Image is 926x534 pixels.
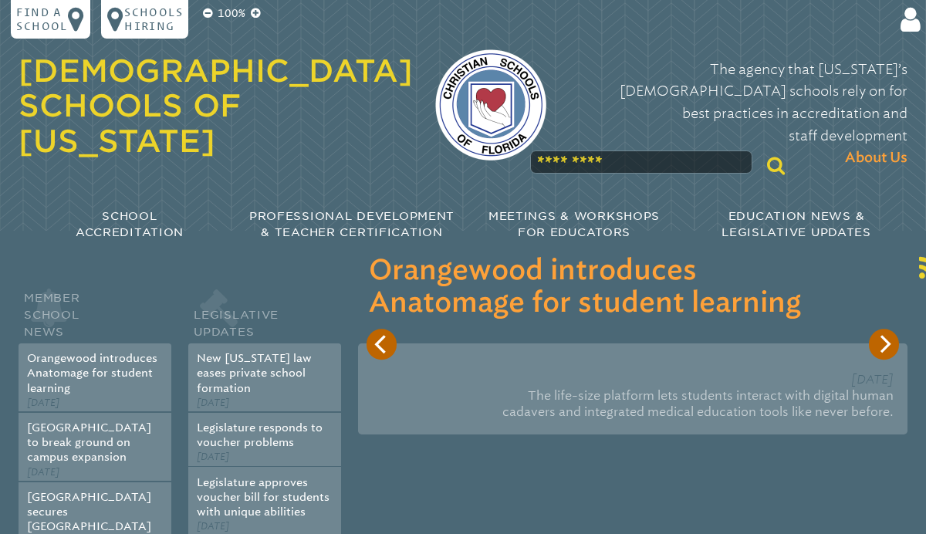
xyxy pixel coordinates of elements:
[197,351,312,395] a: New [US_STATE] law eases private school formation
[722,209,871,239] span: Education News & Legislative Updates
[197,475,330,519] a: Legislature approves voucher bill for students with unique abilities
[197,421,323,449] a: Legislature responds to voucher problems
[249,209,455,239] span: Professional Development & Teacher Certification
[372,382,894,426] p: The life-size platform lets students interact with digital human cadavers and integrated medical ...
[215,5,248,22] p: 100%
[845,147,907,170] span: About Us
[435,49,546,161] img: csf-logo-web-colors.png
[869,330,900,360] button: Next
[76,209,184,239] span: School Accreditation
[19,286,171,343] h2: Member School News
[197,397,229,408] span: [DATE]
[188,286,341,343] h2: Legislative Updates
[27,466,59,478] span: [DATE]
[851,372,894,387] span: [DATE]
[197,520,229,532] span: [DATE]
[124,5,183,33] p: Schools Hiring
[369,255,896,319] h3: Orangewood introduces Anatomage for student learning
[367,330,397,360] button: Previous
[27,421,151,465] a: [GEOGRAPHIC_DATA] to break ground on campus expansion
[16,5,68,33] p: Find a school
[488,209,660,239] span: Meetings & Workshops for Educators
[19,52,413,160] a: [DEMOGRAPHIC_DATA] Schools of [US_STATE]
[569,59,907,170] p: The agency that [US_STATE]’s [DEMOGRAPHIC_DATA] schools rely on for best practices in accreditati...
[27,351,157,395] a: Orangewood introduces Anatomage for student learning
[27,397,59,408] span: [DATE]
[197,451,229,462] span: [DATE]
